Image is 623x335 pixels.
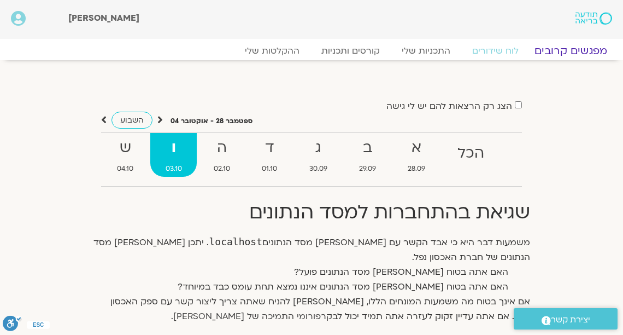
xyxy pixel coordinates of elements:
[295,136,342,160] strong: ג
[199,136,245,160] strong: ה
[102,163,148,175] span: 04.10
[93,294,530,324] p: אם אינך בטוח מה משמעות המונחים הללו, [PERSON_NAME] להניח שאתה צריך ליצור קשר עם ספק האכסון שלך. א...
[120,115,144,125] span: השבוע
[386,101,512,111] label: הצג רק הרצאות להם יש לי גישה
[393,136,440,160] strong: א
[93,280,508,294] li: האם אתה בטוח [PERSON_NAME] מסד הנתונים איננו נמצא תחת עומס כבד במיוחד?
[111,112,152,129] a: השבוע
[514,308,618,330] a: יצירת קשר
[199,163,245,175] span: 02.10
[521,44,620,57] a: מפגשים קרובים
[443,133,499,177] a: הכל
[150,163,196,175] span: 03.10
[102,133,148,177] a: ש04.10
[68,12,139,24] span: [PERSON_NAME]
[393,163,440,175] span: 28.09
[102,136,148,160] strong: ש
[247,163,292,175] span: 01.10
[11,45,612,56] nav: Menu
[295,133,342,177] a: ג30.09
[93,199,530,226] h1: שגיאת בהתחברות למסד הנתונים
[150,133,196,177] a: ו03.10
[247,136,292,160] strong: ד
[199,133,245,177] a: ה02.10
[344,163,391,175] span: 29.09
[551,313,590,327] span: יצירת קשר
[247,133,292,177] a: ד01.10
[93,265,508,280] li: האם אתה בטוח [PERSON_NAME] מסד הנתונים פועל?
[461,45,530,56] a: לוח שידורים
[391,45,461,56] a: התכניות שלי
[171,115,252,127] p: ספטמבר 28 - אוקטובר 04
[443,141,499,166] strong: הכל
[93,234,530,265] p: משמעות דבר היא כי אבד הקשר עם [PERSON_NAME] מסד הנתונים . יתכן [PERSON_NAME] מסד הנתונים של חברת ...
[344,136,391,160] strong: ב
[209,236,262,247] code: localhost
[393,133,440,177] a: א28.09
[150,136,196,160] strong: ו
[295,163,342,175] span: 30.09
[173,310,321,322] a: פורומי התמיכה של [PERSON_NAME]
[234,45,310,56] a: ההקלטות שלי
[310,45,391,56] a: קורסים ותכניות
[344,133,391,177] a: ב29.09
